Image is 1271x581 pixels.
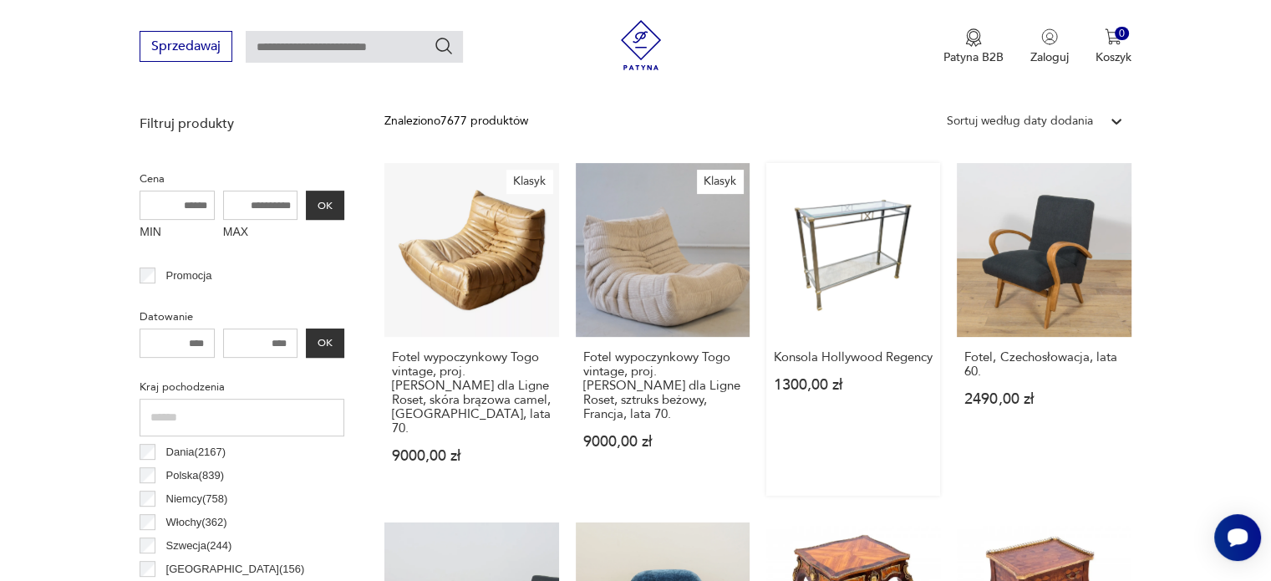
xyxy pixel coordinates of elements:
[392,449,551,463] p: 9000,00 zł
[583,350,742,421] h3: Fotel wypoczynkowy Togo vintage, proj. [PERSON_NAME] dla Ligne Roset, sztruks beżowy, Francja, la...
[943,49,1004,65] p: Patyna B2B
[140,170,344,188] p: Cena
[964,392,1123,406] p: 2490,00 zł
[166,267,212,285] p: Promocja
[583,435,742,449] p: 9000,00 zł
[766,163,940,496] a: Konsola Hollywood RegencyKonsola Hollywood Regency1300,00 zł
[1096,28,1131,65] button: 0Koszyk
[1096,49,1131,65] p: Koszyk
[166,560,305,578] p: [GEOGRAPHIC_DATA] ( 156 )
[140,115,344,133] p: Filtruj produkty
[166,490,228,508] p: Niemcy ( 758 )
[384,112,528,130] div: Znaleziono 7677 produktów
[943,28,1004,65] a: Ikona medaluPatyna B2B
[1214,514,1261,561] iframe: Smartsupp widget button
[166,443,226,461] p: Dania ( 2167 )
[774,350,933,364] h3: Konsola Hollywood Regency
[1030,49,1069,65] p: Zaloguj
[1041,28,1058,45] img: Ikonka użytkownika
[965,28,982,47] img: Ikona medalu
[947,112,1093,130] div: Sortuj według daty dodania
[957,163,1131,496] a: Fotel, Czechosłowacja, lata 60.Fotel, Czechosłowacja, lata 60.2490,00 zł
[166,537,232,555] p: Szwecja ( 244 )
[616,20,666,70] img: Patyna - sklep z meblami i dekoracjami vintage
[392,350,551,436] h3: Fotel wypoczynkowy Togo vintage, proj. [PERSON_NAME] dla Ligne Roset, skóra brązowa camel, [GEOGR...
[140,42,232,54] a: Sprzedawaj
[576,163,750,496] a: KlasykFotel wypoczynkowy Togo vintage, proj. M. Ducaroy dla Ligne Roset, sztruks beżowy, Francja,...
[1115,27,1129,41] div: 0
[774,378,933,392] p: 1300,00 zł
[434,36,454,56] button: Szukaj
[166,466,224,485] p: Polska ( 839 )
[964,350,1123,379] h3: Fotel, Czechosłowacja, lata 60.
[140,308,344,326] p: Datowanie
[140,220,215,247] label: MIN
[306,329,344,358] button: OK
[384,163,558,496] a: KlasykFotel wypoczynkowy Togo vintage, proj. M. Ducaroy dla Ligne Roset, skóra brązowa camel, Fra...
[943,28,1004,65] button: Patyna B2B
[140,378,344,396] p: Kraj pochodzenia
[140,31,232,62] button: Sprzedawaj
[1030,28,1069,65] button: Zaloguj
[1105,28,1121,45] img: Ikona koszyka
[223,220,298,247] label: MAX
[166,513,227,532] p: Włochy ( 362 )
[306,191,344,220] button: OK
